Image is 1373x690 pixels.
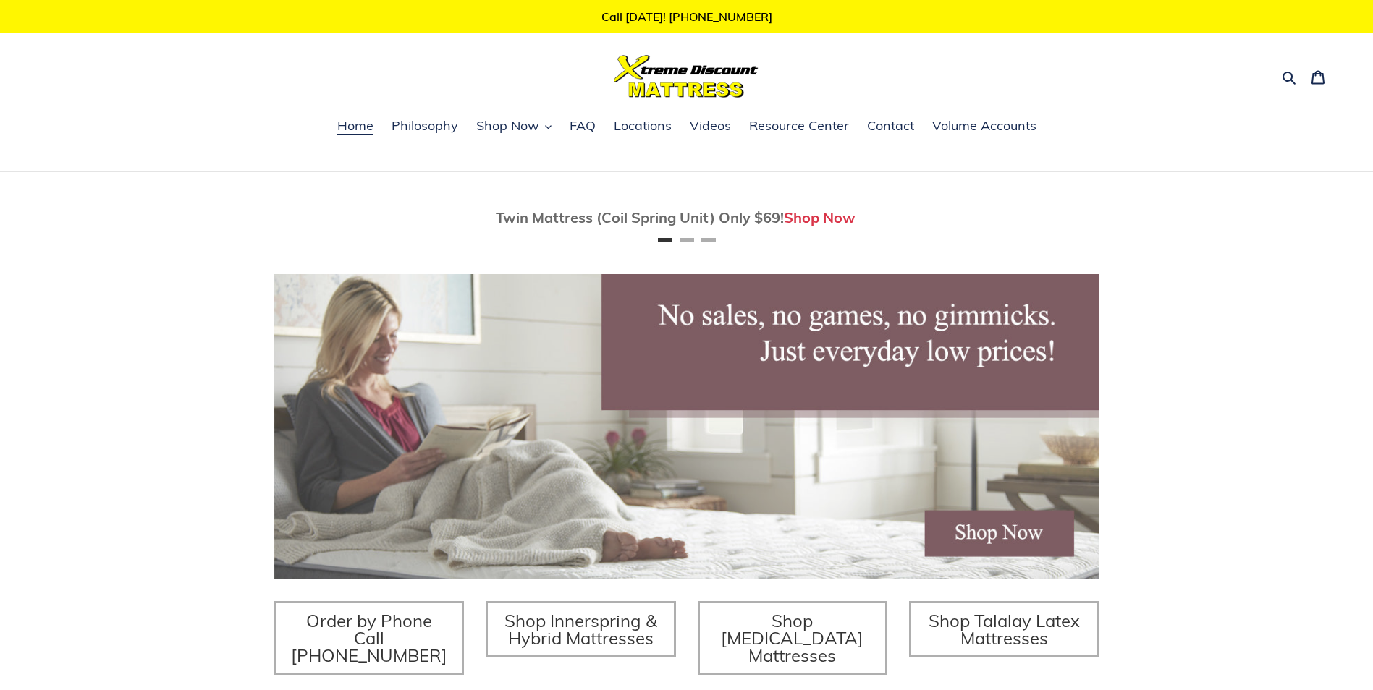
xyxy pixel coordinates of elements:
a: Shop Talalay Latex Mattresses [909,601,1099,657]
button: Shop Now [469,116,559,137]
span: Resource Center [749,117,849,135]
a: Contact [860,116,921,137]
a: Locations [607,116,679,137]
a: Philosophy [384,116,465,137]
a: Order by Phone Call [PHONE_NUMBER] [274,601,465,675]
span: Shop [MEDICAL_DATA] Mattresses [721,610,863,666]
a: Home [330,116,381,137]
a: Shop Innerspring & Hybrid Mattresses [486,601,676,657]
button: Page 3 [701,238,716,242]
span: Philosophy [392,117,458,135]
span: FAQ [570,117,596,135]
span: Shop Now [476,117,539,135]
a: FAQ [562,116,603,137]
span: Volume Accounts [932,117,1036,135]
span: Home [337,117,373,135]
img: herobannermay2022-1652879215306_1200x.jpg [274,274,1099,579]
button: Page 2 [680,238,694,242]
a: Shop [MEDICAL_DATA] Mattresses [698,601,888,675]
img: Xtreme Discount Mattress [614,55,759,98]
span: Locations [614,117,672,135]
button: Page 1 [658,238,672,242]
span: Videos [690,117,731,135]
a: Volume Accounts [925,116,1044,137]
a: Resource Center [742,116,856,137]
a: Videos [683,116,738,137]
span: Twin Mattress (Coil Spring Unit) Only $69! [496,208,784,226]
a: Shop Now [784,208,856,226]
span: Shop Innerspring & Hybrid Mattresses [504,610,657,649]
span: Shop Talalay Latex Mattresses [929,610,1080,649]
span: Contact [867,117,914,135]
span: Order by Phone Call [PHONE_NUMBER] [291,610,447,666]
